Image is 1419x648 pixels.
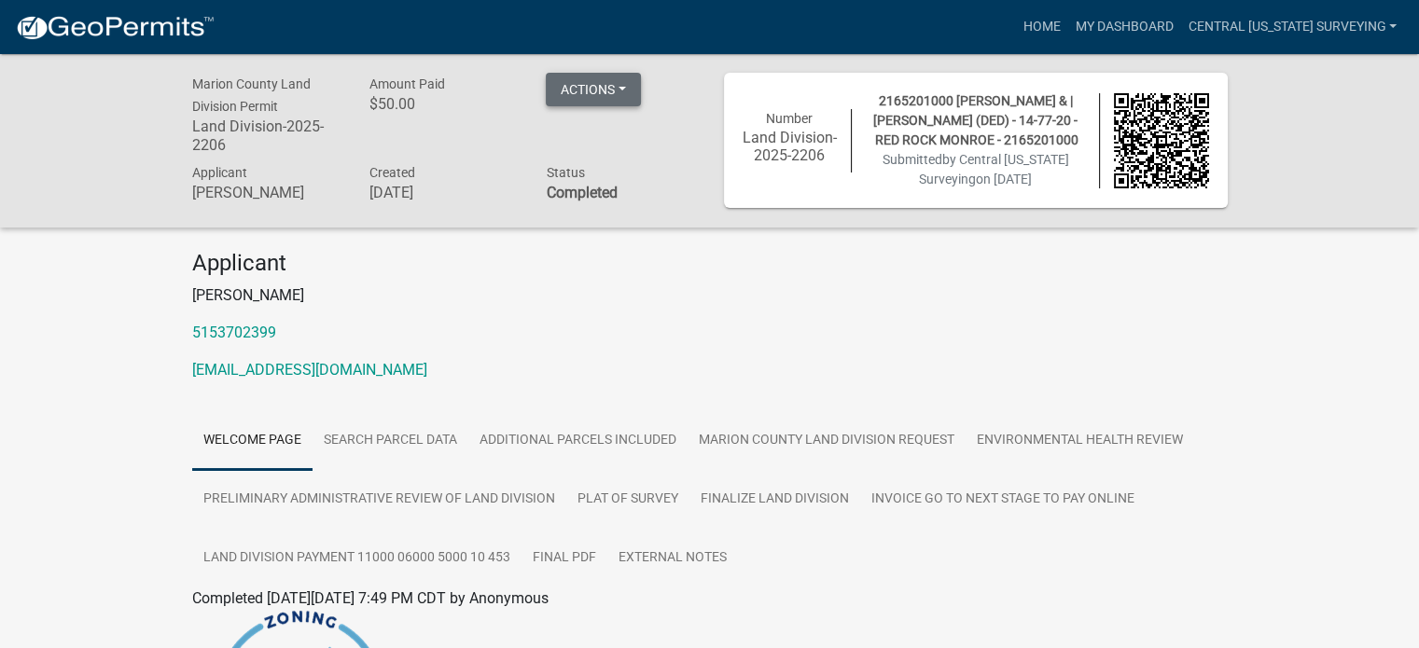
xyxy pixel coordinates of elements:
a: Plat of Survey [566,470,689,530]
span: Completed [DATE][DATE] 7:49 PM CDT by Anonymous [192,589,549,607]
span: Marion County Land Division Permit [192,76,311,114]
a: Preliminary Administrative Review of Land Division [192,470,566,530]
img: QR code [1114,93,1209,188]
h6: $50.00 [369,95,518,113]
span: Number [766,111,813,126]
a: Land Division Payment 11000 06000 5000 10 453 [192,529,522,588]
span: Status [546,165,584,180]
a: Welcome Page [192,411,313,471]
a: Invoice GO TO NEXT STAGE TO PAY ONLINE [860,470,1146,530]
a: Search Parcel Data [313,411,468,471]
button: Actions [546,73,641,106]
a: 5153702399 [192,324,276,341]
h6: [PERSON_NAME] [192,184,341,201]
span: Created [369,165,414,180]
a: My Dashboard [1067,9,1180,45]
a: Marion County Land Division Request [688,411,966,471]
h6: Land Division-2025-2206 [192,117,341,153]
h6: Land Division-2025-2206 [743,129,838,164]
a: Final PDF [522,529,607,588]
span: Amount Paid [369,76,444,91]
strong: Completed [546,184,617,201]
h6: [DATE] [369,184,518,201]
span: by Central [US_STATE] Surveying [919,152,1069,186]
a: Home [1015,9,1067,45]
p: [PERSON_NAME] [192,284,1228,307]
span: Submitted on [DATE] [883,152,1069,186]
h4: Applicant [192,250,1228,277]
span: Applicant [192,165,247,180]
a: Central [US_STATE] Surveying [1180,9,1404,45]
a: External Notes [607,529,738,588]
a: Additional Parcels Included [468,411,688,471]
a: Environmental Health Review [966,411,1194,471]
a: Finalize Land Division [689,470,860,530]
span: 2165201000 [PERSON_NAME] & | [PERSON_NAME] (DED) - 14-77-20 - RED ROCK MONROE - 2165201000 [872,93,1078,147]
a: [EMAIL_ADDRESS][DOMAIN_NAME] [192,361,427,379]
